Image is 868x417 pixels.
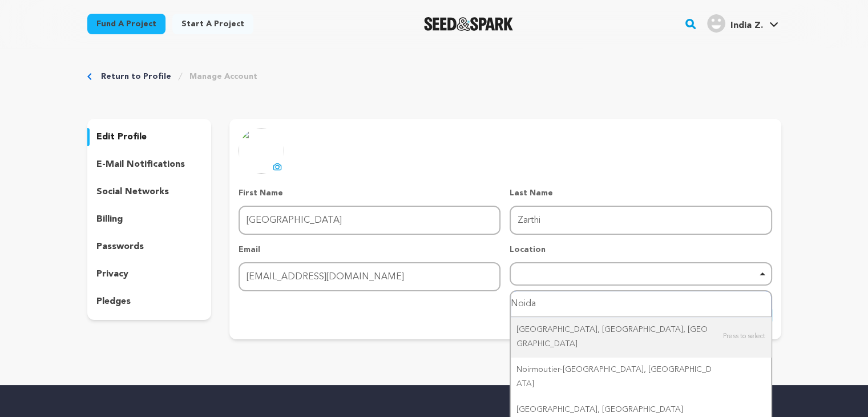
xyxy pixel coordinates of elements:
[87,183,212,201] button: social networks
[87,265,212,283] button: privacy
[87,71,781,82] div: Breadcrumb
[87,210,212,228] button: billing
[87,155,212,174] button: e-mail notifications
[510,244,772,255] p: Location
[707,14,725,33] img: user.png
[87,128,212,146] button: edit profile
[510,187,772,199] p: Last Name
[96,240,144,254] p: passwords
[96,158,185,171] p: e-mail notifications
[96,212,123,226] p: billing
[239,244,500,255] p: Email
[424,17,514,31] a: Seed&Spark Homepage
[239,262,500,291] input: Email
[511,291,770,317] input: Start typing...
[172,14,253,34] a: Start a project
[707,14,762,33] div: India Z.'s Profile
[101,71,171,82] a: Return to Profile
[511,357,770,397] div: Noirmoutier-[GEOGRAPHIC_DATA], [GEOGRAPHIC_DATA]
[239,206,500,235] input: First Name
[705,12,781,36] span: India Z.'s Profile
[96,185,169,199] p: social networks
[87,14,165,34] a: Fund a project
[239,187,500,199] p: First Name
[96,130,147,144] p: edit profile
[511,317,770,357] div: [GEOGRAPHIC_DATA], [GEOGRAPHIC_DATA], [GEOGRAPHIC_DATA]
[96,267,128,281] p: privacy
[87,292,212,311] button: pledges
[730,21,762,30] span: India Z.
[424,17,514,31] img: Seed&Spark Logo Dark Mode
[96,295,131,308] p: pledges
[87,238,212,256] button: passwords
[189,71,257,82] a: Manage Account
[510,206,772,235] input: Last Name
[705,12,781,33] a: India Z.'s Profile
